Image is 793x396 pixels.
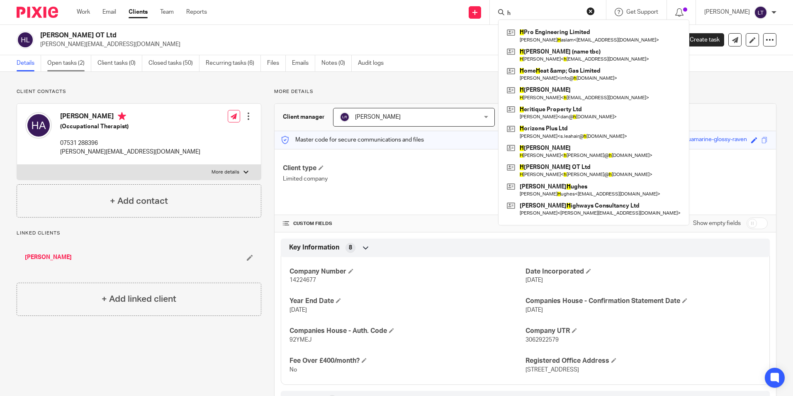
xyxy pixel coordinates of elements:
a: Clients [129,8,148,16]
p: More details [212,169,239,176]
h4: Fee Over £400/month? [289,357,525,365]
h4: Company UTR [525,327,761,335]
i: Primary [118,112,126,120]
span: [DATE] [525,277,543,283]
span: 14224677 [289,277,316,283]
img: svg%3E [17,31,34,49]
h5: (Occupational Therapist) [60,122,200,131]
h4: [PERSON_NAME] [60,112,200,122]
a: Client tasks (0) [97,55,142,71]
span: Get Support [626,9,658,15]
p: Limited company [283,175,525,183]
h3: Client manager [283,113,325,121]
p: [PERSON_NAME] [704,8,750,16]
input: Search [506,10,581,17]
span: No [289,367,297,373]
h4: Year End Date [289,297,525,306]
div: home-made-aquamarine-glossy-raven [648,135,747,145]
a: Team [160,8,174,16]
p: [PERSON_NAME][EMAIL_ADDRESS][DOMAIN_NAME] [60,148,200,156]
span: [DATE] [289,307,307,313]
h4: + Add contact [110,195,168,208]
img: Pixie [17,7,58,18]
p: [PERSON_NAME][EMAIL_ADDRESS][DOMAIN_NAME] [40,40,664,49]
h4: + Add linked client [102,293,176,306]
a: Audit logs [358,55,390,71]
span: 8 [349,244,352,252]
a: Open tasks (2) [47,55,91,71]
h4: Companies House - Confirmation Statement Date [525,297,761,306]
span: [DATE] [525,307,543,313]
a: Emails [292,55,315,71]
h4: Registered Office Address [525,357,761,365]
span: 92YMEJ [289,337,311,343]
a: Reports [186,8,207,16]
p: Client contacts [17,88,261,95]
h4: Date Incorporated [525,267,761,276]
p: Master code for secure communications and files [281,136,424,144]
label: Show empty fields [693,219,741,227]
p: 07531 288396 [60,139,200,147]
span: 3062922579 [525,337,559,343]
a: Email [102,8,116,16]
span: [PERSON_NAME] [355,114,401,120]
a: [PERSON_NAME] [25,253,72,262]
a: Closed tasks (50) [148,55,199,71]
h4: Company Number [289,267,525,276]
a: Recurring tasks (6) [206,55,261,71]
h4: CUSTOM FIELDS [283,220,525,227]
p: More details [274,88,776,95]
img: svg%3E [340,112,350,122]
h4: Client type [283,164,525,173]
img: svg%3E [25,112,52,139]
p: Linked clients [17,230,261,237]
a: Details [17,55,41,71]
a: Create task [676,33,724,46]
a: Work [77,8,90,16]
img: svg%3E [754,6,767,19]
h4: Companies House - Auth. Code [289,327,525,335]
a: Files [267,55,286,71]
span: Key Information [289,243,339,252]
span: [STREET_ADDRESS] [525,367,579,373]
button: Clear [586,7,595,15]
a: Notes (0) [321,55,352,71]
h2: [PERSON_NAME] OT Ltd [40,31,539,40]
